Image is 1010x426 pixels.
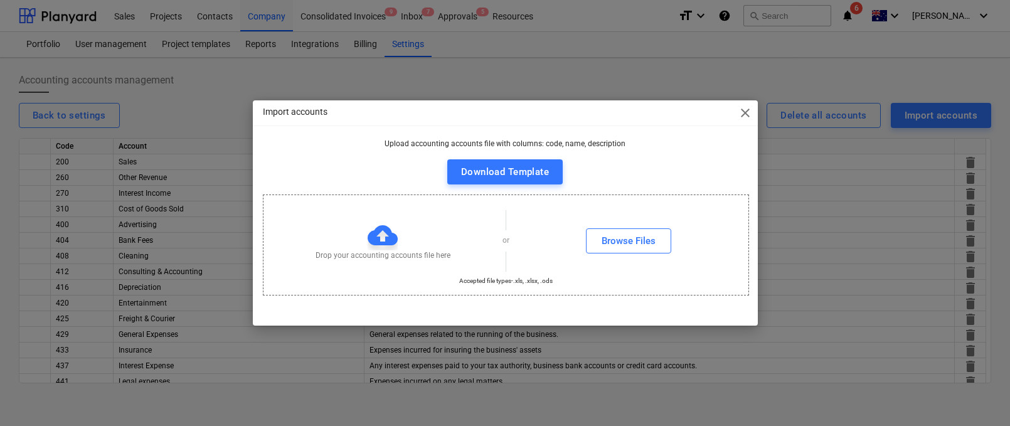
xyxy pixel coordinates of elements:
[263,105,327,119] p: Import accounts
[546,139,625,148] span: code, name, description
[738,105,753,120] span: close
[502,235,509,246] p: or
[459,277,553,285] p: Accepted file types - .xls, .xlsx, .ods
[263,139,748,149] p: Upload accounting accounts file with columns:
[447,159,563,184] button: Download Template
[263,194,749,295] div: Drop your accounting accounts file hereorBrowse FilesAccepted file types-.xls, .xlsx, .ods
[947,366,1010,426] iframe: Chat Widget
[461,164,549,180] div: Download Template
[602,233,656,249] div: Browse Files
[586,228,671,253] button: Browse Files
[316,250,450,261] p: Drop your accounting accounts file here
